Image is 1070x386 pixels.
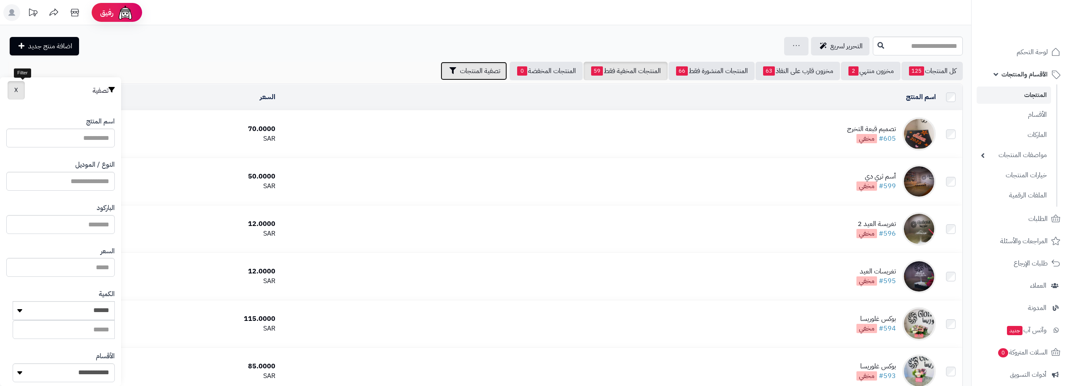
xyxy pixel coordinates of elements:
a: مخزون منتهي2 [841,62,901,80]
a: مخزون قارب على النفاذ63 [756,62,840,80]
span: مخفي [856,276,877,286]
img: logo-2.png [1013,22,1062,40]
a: #599 [879,181,896,191]
a: الأقسام [977,106,1051,124]
label: الباركود [97,203,115,213]
div: بوكس غلوريسا [856,362,896,371]
img: أسم ثري دي [902,165,936,198]
a: التحرير لسريع [811,37,869,55]
a: #596 [879,228,896,239]
span: وآتس آب [1006,324,1046,336]
span: 66 [676,66,688,76]
a: السلات المتروكة0 [977,342,1065,362]
a: #593 [879,371,896,381]
span: مخفي [856,134,877,143]
div: تغريسات العيد [856,267,896,276]
a: كل المنتجات125 [901,62,963,80]
span: المراجعات والأسئلة [1000,235,1048,247]
div: 12.0000 [115,267,275,276]
h3: تصفية [92,87,115,95]
a: الطلبات [977,209,1065,229]
label: اسم المنتج [86,117,115,126]
img: تغريسات العيد [902,260,936,293]
span: السلات المتروكة [997,347,1048,358]
img: تصميم قبعة التخرج [902,117,936,151]
div: 85.0000 [115,362,275,371]
span: رفيق [100,8,114,18]
span: مخفي [856,181,877,191]
div: SAR [115,324,275,333]
div: 70.0000 [115,124,275,134]
span: اضافة منتج جديد [28,41,72,51]
div: تغريسة العيد 2 [856,219,896,229]
a: اسم المنتج [906,92,936,102]
label: الأقسام [96,352,115,361]
a: خيارات المنتجات [977,166,1051,184]
a: المنتجات المنشورة فقط66 [668,62,755,80]
a: اضافة منتج جديد [10,37,79,55]
label: الكمية [99,289,115,299]
a: مواصفات المنتجات [977,146,1051,164]
a: لوحة التحكم [977,42,1065,62]
span: X [14,86,18,95]
a: المراجعات والأسئلة [977,231,1065,251]
span: لوحة التحكم [1017,46,1048,58]
img: تغريسة العيد 2 [902,212,936,246]
a: العملاء [977,276,1065,296]
a: تحديثات المنصة [22,4,43,23]
span: مخفي [856,324,877,333]
a: وآتس آبجديد [977,320,1065,340]
button: X [8,81,25,100]
div: SAR [115,276,275,286]
div: SAR [115,134,275,144]
div: SAR [115,181,275,191]
a: المدونة [977,298,1065,318]
div: 12.0000 [115,219,275,229]
a: المنتجات المخفضة0 [510,62,583,80]
div: تصميم قبعة التخرج [847,124,896,134]
a: المنتجات المخفية فقط59 [584,62,668,80]
span: طلبات الإرجاع [1014,257,1048,269]
span: مخفي [856,229,877,238]
span: الأقسام والمنتجات [1001,68,1048,80]
span: مخفي [856,371,877,381]
img: بوكس غلوريسا [902,307,936,341]
a: الملفات الرقمية [977,186,1051,205]
span: أدوات التسويق [1010,369,1046,381]
a: الماركات [977,126,1051,144]
button: تصفية المنتجات [441,62,507,80]
a: السعر [260,92,275,102]
a: طلبات الإرجاع [977,253,1065,273]
span: 59 [591,66,603,76]
span: 2 [848,66,859,76]
a: أدوات التسويق [977,365,1065,385]
a: #594 [879,323,896,333]
span: 0 [998,348,1008,357]
a: #605 [879,134,896,144]
span: التحرير لسريع [830,41,863,51]
div: SAR [115,229,275,239]
span: الطلبات [1028,213,1048,225]
span: جديد [1007,326,1022,335]
div: أسم ثري دي [856,172,896,181]
a: المنتجات [977,87,1051,104]
span: 63 [763,66,775,76]
img: ai-face.png [117,4,134,21]
a: #595 [879,276,896,286]
span: العملاء [1030,280,1046,291]
span: 0 [517,66,527,76]
div: 115.0000 [115,314,275,324]
div: Filter [14,68,31,78]
div: 50.0000 [115,172,275,181]
label: السعر [100,247,115,256]
label: النوع / الموديل [75,160,115,170]
div: بوكس غلوريسا [856,314,896,324]
span: 125 [909,66,924,76]
span: تصفية المنتجات [460,66,500,76]
span: المدونة [1028,302,1046,314]
div: SAR [115,371,275,381]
